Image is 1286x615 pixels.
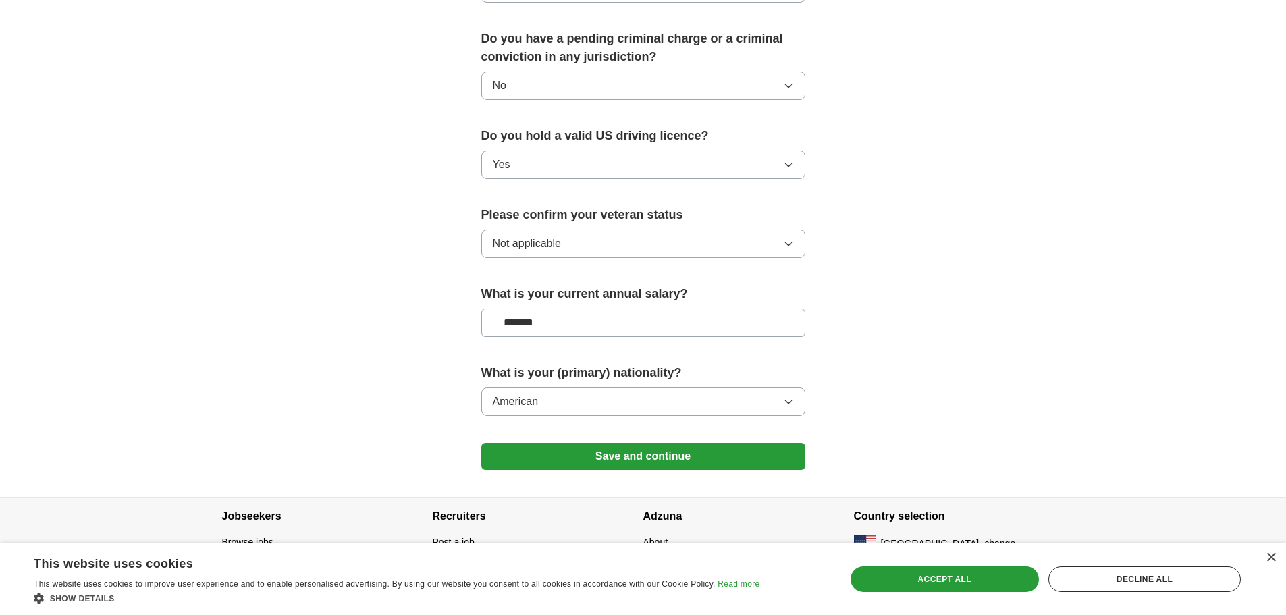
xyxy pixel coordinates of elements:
[50,594,115,604] span: Show details
[881,537,980,551] span: [GEOGRAPHIC_DATA]
[493,78,506,94] span: No
[643,537,668,547] a: About
[481,230,805,258] button: Not applicable
[718,579,759,589] a: Read more, opens a new window
[481,206,805,224] label: Please confirm your veteran status
[481,387,805,416] button: American
[481,30,805,66] label: Do you have a pending criminal charge or a criminal conviction in any jurisdiction?
[984,537,1015,551] button: change
[481,364,805,382] label: What is your (primary) nationality?
[851,566,1039,592] div: Accept all
[854,498,1065,535] h4: Country selection
[481,72,805,100] button: No
[481,285,805,303] label: What is your current annual salary?
[222,537,273,547] a: Browse jobs
[433,537,475,547] a: Post a job
[34,591,759,605] div: Show details
[1048,566,1241,592] div: Decline all
[493,394,539,410] span: American
[34,552,726,572] div: This website uses cookies
[481,127,805,145] label: Do you hold a valid US driving licence?
[493,236,561,252] span: Not applicable
[34,579,716,589] span: This website uses cookies to improve user experience and to enable personalised advertising. By u...
[493,157,510,173] span: Yes
[481,443,805,470] button: Save and continue
[854,535,876,552] img: US flag
[481,151,805,179] button: Yes
[1266,553,1276,563] div: Close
